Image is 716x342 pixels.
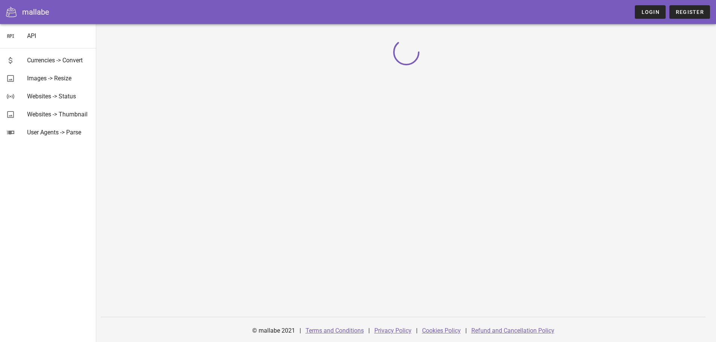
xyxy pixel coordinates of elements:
[416,322,418,340] div: |
[422,327,461,334] a: Cookies Policy
[248,322,300,340] div: © mallabe 2021
[471,327,554,334] a: Refund and Cancellation Policy
[675,9,704,15] span: Register
[22,6,49,18] div: mallabe
[306,327,364,334] a: Terms and Conditions
[27,111,90,118] div: Websites -> Thumbnail
[27,32,90,39] div: API
[465,322,467,340] div: |
[374,327,412,334] a: Privacy Policy
[27,57,90,64] div: Currencies -> Convert
[27,129,90,136] div: User Agents -> Parse
[27,93,90,100] div: Websites -> Status
[635,5,665,19] a: Login
[27,75,90,82] div: Images -> Resize
[641,9,659,15] span: Login
[368,322,370,340] div: |
[669,5,710,19] a: Register
[300,322,301,340] div: |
